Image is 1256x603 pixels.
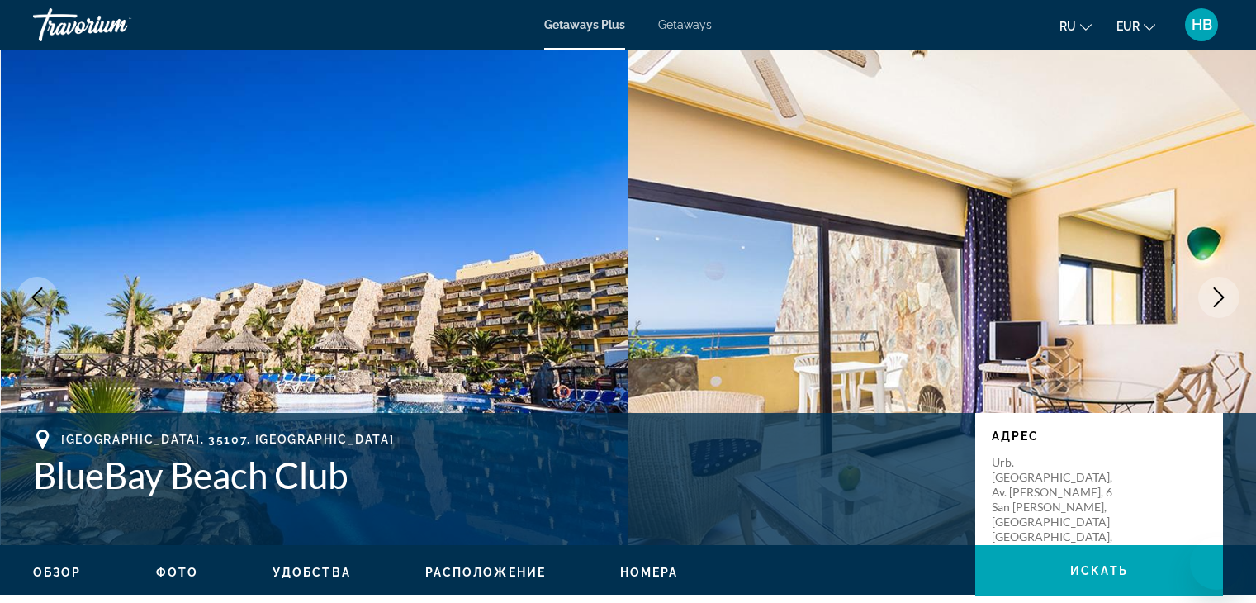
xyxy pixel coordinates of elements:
span: Номера [620,566,679,579]
span: Расположение [425,566,546,579]
span: ru [1059,20,1076,33]
span: HB [1192,17,1212,33]
p: Адрес [992,430,1206,443]
h1: BlueBay Beach Club [33,453,959,496]
span: [GEOGRAPHIC_DATA], 35107, [GEOGRAPHIC_DATA] [61,433,394,446]
button: Previous image [17,277,58,318]
span: Фото [156,566,198,579]
a: Travorium [33,3,198,46]
button: искать [975,545,1223,596]
a: Getaways Plus [544,18,625,31]
span: Удобства [273,566,351,579]
button: Next image [1198,277,1239,318]
span: Обзор [33,566,82,579]
span: EUR [1116,20,1140,33]
button: User Menu [1180,7,1223,42]
span: искать [1070,564,1128,577]
button: Расположение [425,565,546,580]
button: Фото [156,565,198,580]
button: Удобства [273,565,351,580]
iframe: Кнопка запуска окна обмена сообщениями [1190,537,1243,590]
button: Change currency [1116,14,1155,38]
button: Change language [1059,14,1092,38]
p: Urb. [GEOGRAPHIC_DATA], Av. [PERSON_NAME], 6 San [PERSON_NAME], [GEOGRAPHIC_DATA] [GEOGRAPHIC_DAT... [992,455,1124,574]
button: Обзор [33,565,82,580]
button: Номера [620,565,679,580]
a: Getaways [658,18,712,31]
